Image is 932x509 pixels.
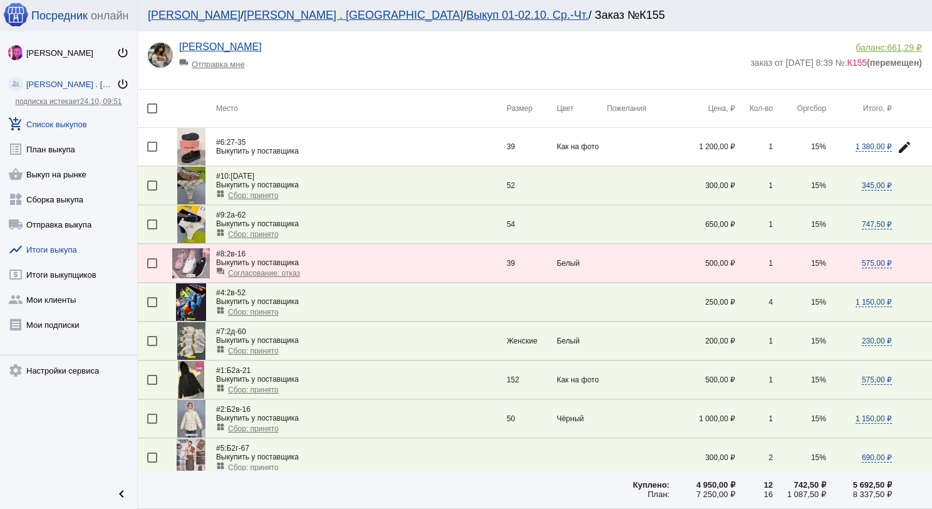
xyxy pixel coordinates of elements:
[177,206,205,243] img: fWyDm9.jpg
[862,220,892,229] span: 747,50 ₽
[172,248,210,279] img: RBJqhL.jpg
[735,480,773,490] div: 12
[735,142,773,151] div: 1
[216,345,225,354] mat-icon: widgets
[216,366,227,375] span: #1:
[228,269,300,278] span: Согласование: отказ
[176,283,207,321] img: NAJtLy.jpg
[670,375,735,384] div: 500,00 ₽
[244,9,463,21] a: [PERSON_NAME] . [GEOGRAPHIC_DATA]
[507,181,557,190] div: 52
[216,297,507,306] div: Выкупить у поставщика
[177,439,205,476] img: QR4m1f.jpg
[670,220,735,229] div: 650,00 ₽
[862,453,892,463] span: 690,00 ₽
[216,90,507,128] th: Место
[607,90,670,128] th: Пожелания
[216,138,246,147] span: 27-35
[856,298,892,307] span: 1 150,00 ₽
[8,142,23,157] mat-icon: list_alt
[8,317,23,332] mat-icon: receipt
[177,128,205,165] img: Vhjcm1.jpg
[228,191,279,200] span: Сбор: принято
[216,258,507,267] div: Выкупить у поставщика
[887,43,922,53] span: 661,29 ₽
[867,58,922,68] b: (перемещен)
[216,267,225,276] mat-icon: question_answer
[8,76,23,92] img: community_200.png
[670,142,735,151] div: 1 200,00 ₽
[216,327,246,336] span: 2д-60
[177,400,205,438] img: M30iQk.jpg
[179,41,262,52] a: [PERSON_NAME]
[811,453,826,462] span: 15%
[670,337,735,345] div: 200,00 ₽
[8,292,23,307] mat-icon: group
[31,9,88,23] span: Посредник
[811,337,826,345] span: 15%
[216,461,225,470] mat-icon: widgets
[773,480,826,490] div: 742,50 ₽
[507,259,557,268] div: 39
[557,128,607,166] td: Как на фото
[735,375,773,384] div: 1
[670,181,735,190] div: 300,00 ₽
[8,192,23,207] mat-icon: widgets
[177,322,205,360] img: fPuKKC.jpg
[3,2,28,27] img: apple-icon-60x60.png
[216,211,246,219] span: 2а-62
[735,453,773,462] div: 2
[735,337,773,345] div: 1
[856,142,892,152] span: 1 380,00 ₽
[228,463,279,472] span: Сбор: принято
[811,181,826,190] span: 15%
[811,220,826,229] span: 15%
[670,480,735,490] div: 4 950,00 ₽
[862,337,892,346] span: 230,00 ₽
[670,298,735,307] div: 250,00 ₽
[735,220,773,229] div: 1
[15,97,122,106] a: подписка истекает24.10, 09:51
[557,90,607,128] th: Цвет
[507,337,557,345] div: Женские
[216,327,227,336] span: #7:
[847,58,867,68] span: К155
[507,142,557,151] div: 39
[826,90,892,128] th: Итого, ₽
[8,363,23,378] mat-icon: settings
[811,375,826,384] span: 15%
[216,453,507,461] div: Выкупить у поставщика
[80,97,122,106] span: 24.10, 09:51
[216,181,507,189] div: Выкупить у поставщика
[179,58,192,67] mat-icon: local_shipping
[750,53,922,68] div: заказ от [DATE] 8:39 №:
[216,138,227,147] span: #6:
[811,259,826,268] span: 15%
[216,147,507,155] div: Выкупить у поставщика
[670,414,735,423] div: 1 000,00 ₽
[216,249,246,258] span: 2в-16
[216,414,507,422] div: Выкупить у поставщика
[228,386,279,394] span: Сбор: принято
[216,211,227,219] span: #9:
[670,453,735,462] div: 300,00 ₽
[735,490,773,499] div: 16
[8,117,23,132] mat-icon: add_shopping_cart
[856,414,892,424] span: 1 150,00 ₽
[178,361,204,399] img: py3h5X.jpg
[773,90,826,128] th: Оргсбор
[826,490,892,499] div: 8 337,50 ₽
[811,142,826,151] span: 15%
[216,444,227,453] span: #5:
[114,486,129,501] mat-icon: chevron_left
[507,90,557,128] th: Размер
[557,361,607,399] td: Как на фото
[8,167,23,182] mat-icon: shopping_basket
[557,244,607,283] td: Белый
[148,9,909,22] div: / / / Заказ №К155
[607,480,670,490] div: Куплено:
[228,230,279,239] span: Сбор: принято
[91,9,128,23] span: онлайн
[216,219,507,228] div: Выкупить у поставщика
[216,288,227,297] span: #4:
